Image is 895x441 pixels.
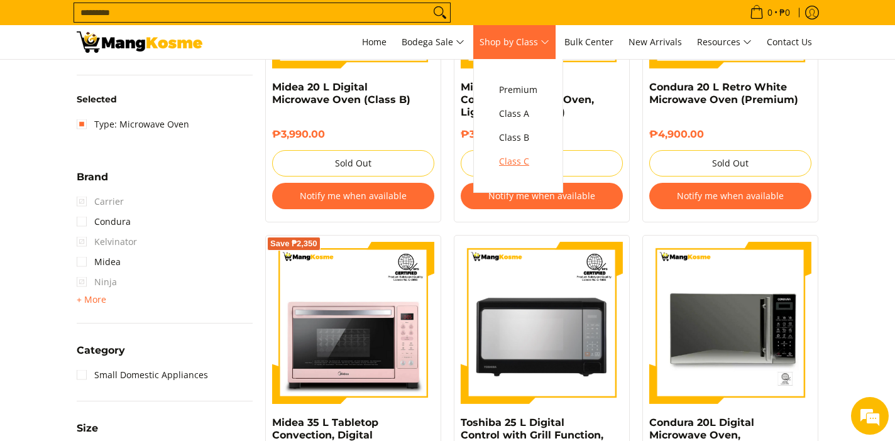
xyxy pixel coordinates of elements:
button: Notify me when available [272,183,434,209]
span: Class A [499,106,537,122]
button: Notify me when available [461,183,623,209]
h6: Selected [77,94,253,106]
span: Save ₱2,350 [270,240,317,248]
span: Shop by Class [480,35,549,50]
h6: ₱3,990.00 [272,128,434,141]
span: 0 [766,8,774,17]
span: • [746,6,794,19]
img: Midea 35 L Tabletop Convection, Digital Microwave Oven (Class B) [272,242,434,404]
span: Kelvinator [77,232,137,252]
span: New Arrivals [629,36,682,48]
a: New Arrivals [622,25,688,59]
a: Home [356,25,393,59]
span: Carrier [77,192,124,212]
summary: Open [77,172,108,192]
span: Bulk Center [564,36,613,48]
a: Bulk Center [558,25,620,59]
h6: ₱3,806.50 [461,128,623,141]
span: Class C [499,154,537,170]
span: Premium [499,82,537,98]
img: 20-liter-digital-microwave-oven-silver-full-front-view-mang-kosme [649,242,811,404]
a: Midea 20 L Digital Microwave Oven (Class B) [272,81,410,106]
a: Class B [493,126,544,150]
span: Home [362,36,387,48]
img: Toshiba 25 L Digital Control with Grill Function, Microwave Oven (Class B) [461,242,623,404]
a: Bodega Sale [395,25,471,59]
span: Size [77,423,98,433]
span: + More [77,295,106,305]
div: Chat with us now [65,70,211,87]
a: Class C [493,150,544,173]
button: Sold Out [272,150,434,177]
nav: Main Menu [215,25,818,59]
button: Search [430,3,450,22]
textarea: Type your message and hit 'Enter' [6,302,239,346]
img: Small Appliances l Mang Kosme: Home Appliances Warehouse Sale Microwave Oven [77,31,202,53]
span: ₱0 [777,8,792,17]
button: Sold Out [649,150,811,177]
a: Type: Microwave Oven [77,114,189,134]
a: Midea [77,252,121,272]
summary: Open [77,346,125,365]
span: Class B [499,130,537,146]
span: We're online! [73,138,173,264]
span: Resources [697,35,752,50]
button: Sold Out [461,150,623,177]
span: Contact Us [767,36,812,48]
div: Minimize live chat window [206,6,236,36]
a: Premium [493,78,544,102]
a: Condura [77,212,131,232]
span: Bodega Sale [402,35,464,50]
a: Small Domestic Appliances [77,365,208,385]
a: Resources [691,25,758,59]
a: Contact Us [760,25,818,59]
span: Category [77,346,125,356]
button: Notify me when available [649,183,811,209]
span: Brand [77,172,108,182]
a: Class A [493,102,544,126]
h6: ₱4,900.00 [649,128,811,141]
a: Shop by Class [473,25,556,59]
a: Condura 20 L Retro White Microwave Oven (Premium) [649,81,798,106]
a: Midea 20 L Digital Control Microwave Oven, Light Blue (Class B) [461,81,594,118]
span: Ninja [77,272,117,292]
summary: Open [77,292,106,307]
